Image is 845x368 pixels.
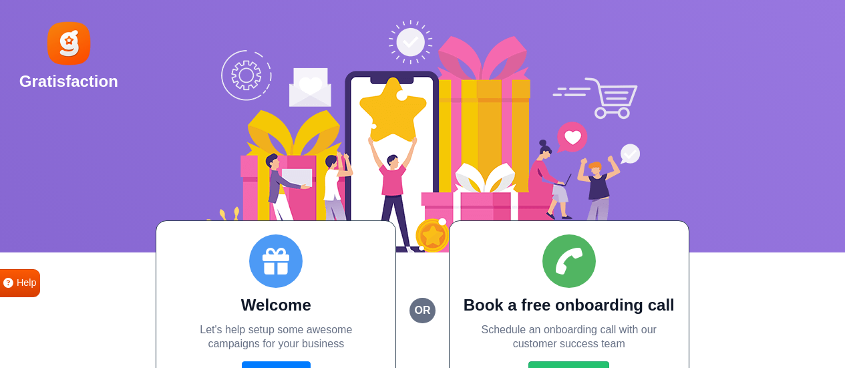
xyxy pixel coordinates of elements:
img: Social Boost [206,20,640,252]
img: Gratisfaction [45,19,93,67]
p: Schedule an onboarding call with our customer success team [463,323,675,351]
h2: Welcome [170,296,382,315]
small: or [409,298,435,323]
h2: Book a free onboarding call [463,296,675,315]
p: Let's help setup some awesome campaigns for your business [170,323,382,351]
h2: Gratisfaction [19,72,118,91]
span: Help [17,276,37,291]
